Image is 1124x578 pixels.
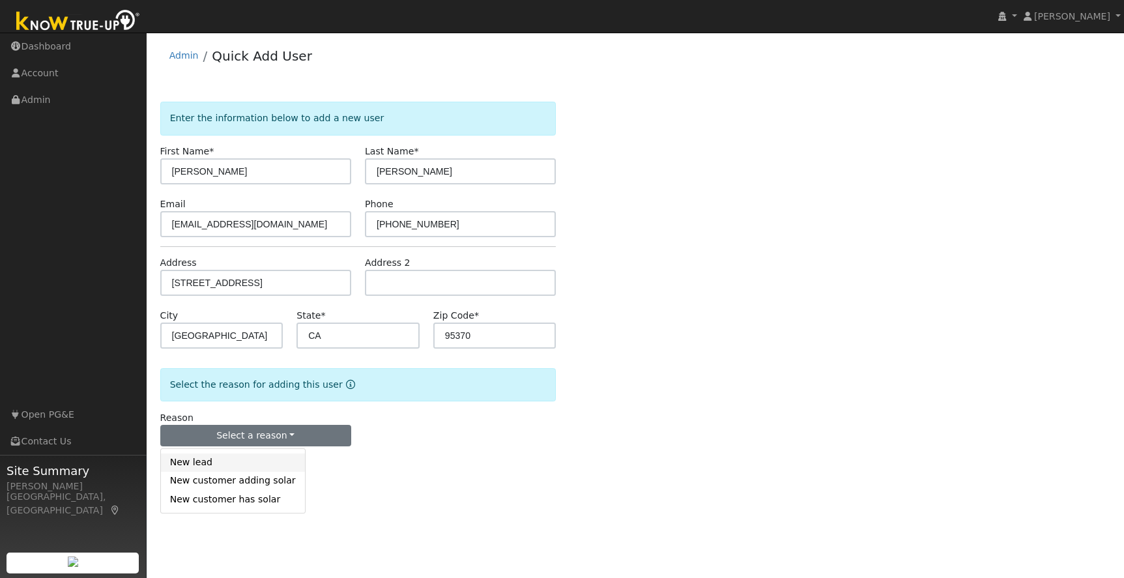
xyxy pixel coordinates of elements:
[160,256,197,270] label: Address
[321,310,325,321] span: Required
[160,411,194,425] label: Reason
[169,50,199,61] a: Admin
[433,309,479,323] label: Zip Code
[343,379,355,390] a: Reason for new user
[365,197,394,211] label: Phone
[109,505,121,515] a: Map
[160,425,351,447] button: Select a reason
[212,48,312,64] a: Quick Add User
[365,256,411,270] label: Address 2
[160,145,214,158] label: First Name
[7,462,139,480] span: Site Summary
[160,102,556,135] div: Enter the information below to add a new user
[365,145,418,158] label: Last Name
[7,490,139,517] div: [GEOGRAPHIC_DATA], [GEOGRAPHIC_DATA]
[1034,11,1110,22] span: [PERSON_NAME]
[474,310,479,321] span: Required
[414,146,418,156] span: Required
[296,309,325,323] label: State
[160,309,179,323] label: City
[10,7,147,36] img: Know True-Up
[160,197,186,211] label: Email
[161,490,305,508] a: New customer has solar
[209,146,214,156] span: Required
[7,480,139,493] div: [PERSON_NAME]
[161,454,305,472] a: New lead
[161,472,305,490] a: New customer adding solar
[68,556,78,567] img: retrieve
[160,368,556,401] div: Select the reason for adding this user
